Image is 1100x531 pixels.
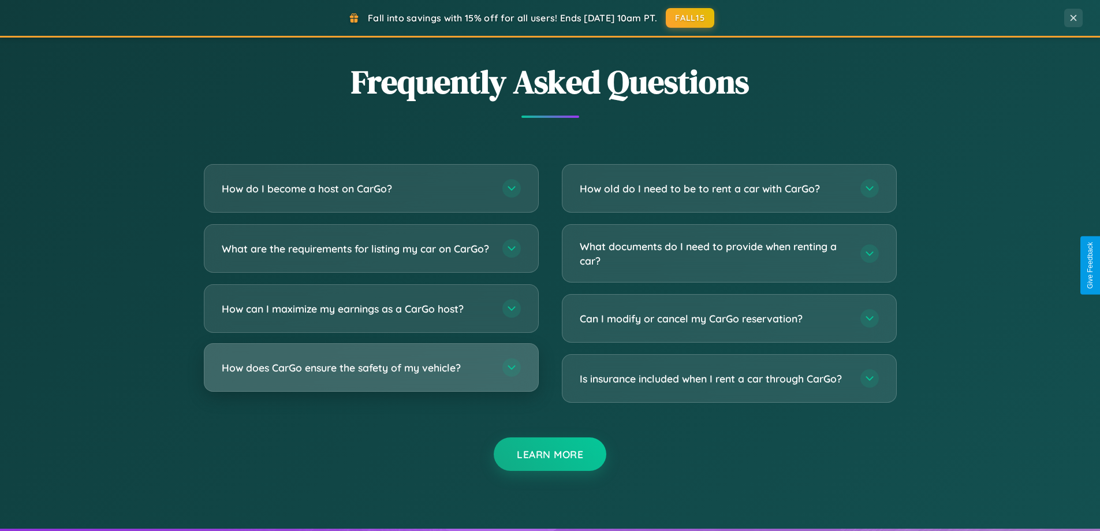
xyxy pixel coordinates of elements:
[1086,242,1094,289] div: Give Feedback
[368,12,657,24] span: Fall into savings with 15% off for all users! Ends [DATE] 10am PT.
[222,242,491,256] h3: What are the requirements for listing my car on CarGo?
[494,437,606,471] button: Learn More
[222,181,491,196] h3: How do I become a host on CarGo?
[222,302,491,316] h3: How can I maximize my earnings as a CarGo host?
[666,8,714,28] button: FALL15
[580,372,849,386] h3: Is insurance included when I rent a car through CarGo?
[580,239,849,268] h3: What documents do I need to provide when renting a car?
[204,60,897,104] h2: Frequently Asked Questions
[222,361,491,375] h3: How does CarGo ensure the safety of my vehicle?
[580,311,849,326] h3: Can I modify or cancel my CarGo reservation?
[580,181,849,196] h3: How old do I need to be to rent a car with CarGo?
